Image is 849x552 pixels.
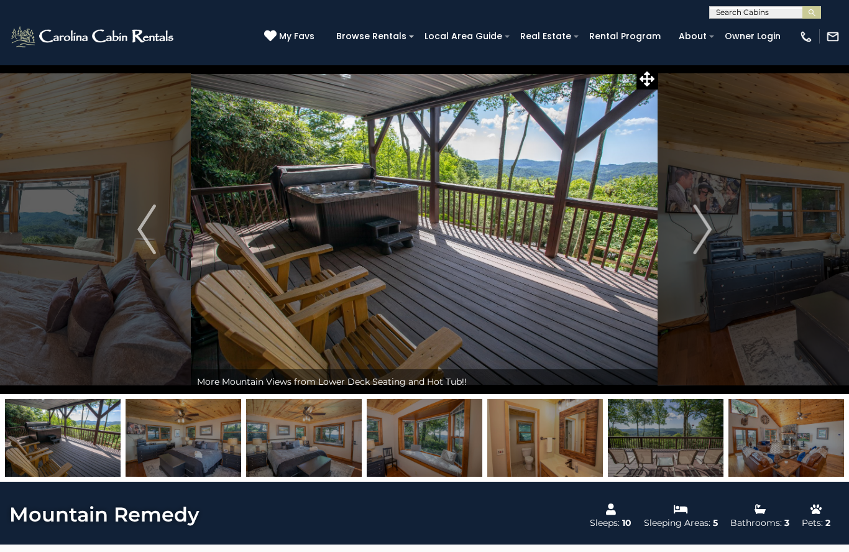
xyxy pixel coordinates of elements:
img: arrow [693,205,712,254]
span: My Favs [279,30,314,43]
img: 163266967 [608,399,723,477]
a: Local Area Guide [418,27,508,46]
img: phone-regular-white.png [799,30,813,44]
a: About [672,27,713,46]
img: mail-regular-white.png [826,30,840,44]
a: Browse Rentals [330,27,413,46]
button: Next [658,65,746,394]
img: 163266996 [246,399,362,477]
img: White-1-2.png [9,24,177,49]
img: 163266966 [487,399,603,477]
a: My Favs [264,30,318,44]
img: 163266964 [5,399,121,477]
img: arrow [137,205,156,254]
div: More Mountain Views from Lower Deck Seating and Hot Tub!! [191,369,658,394]
img: 163266968 [728,399,844,477]
button: Previous [103,65,191,394]
img: 163266965 [126,399,241,477]
a: Real Estate [514,27,577,46]
img: 163266953 [367,399,482,477]
a: Owner Login [718,27,787,46]
a: Rental Program [583,27,667,46]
